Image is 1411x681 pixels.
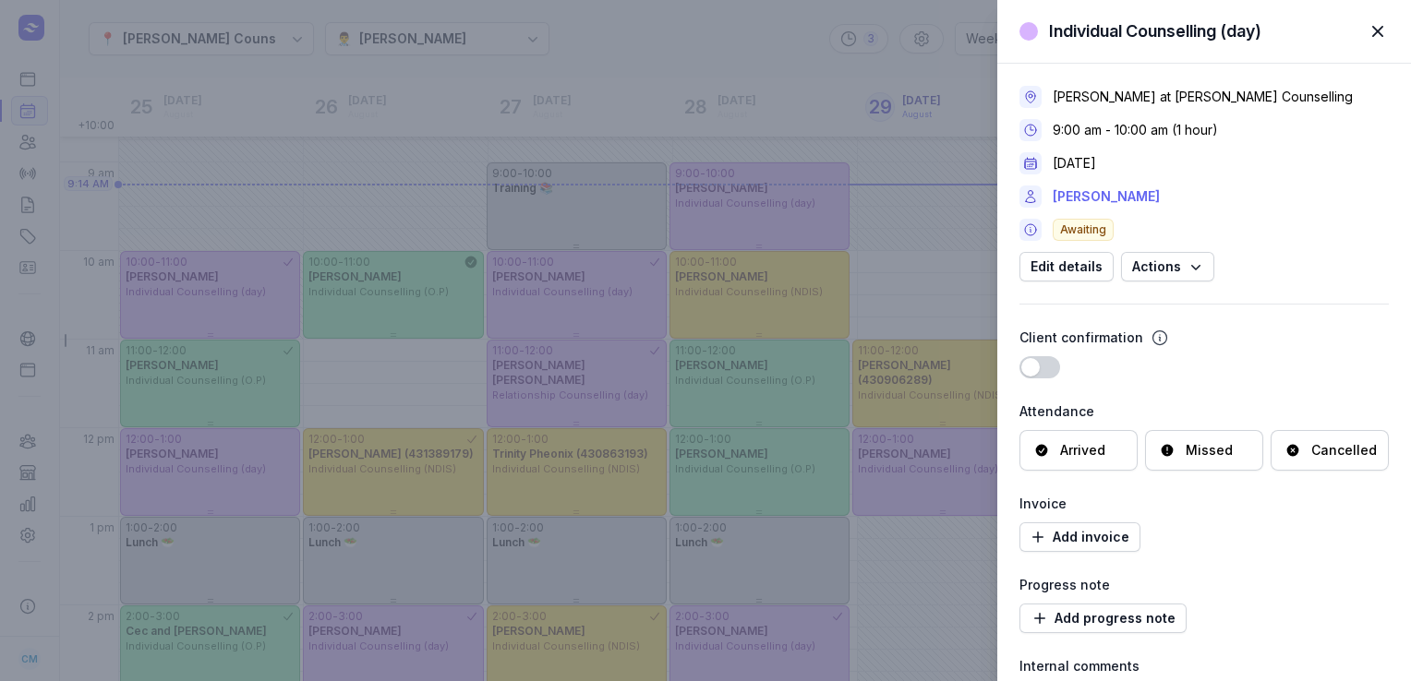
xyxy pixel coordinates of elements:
[1019,327,1143,349] div: Client confirmation
[1053,121,1218,139] div: 9:00 am - 10:00 am (1 hour)
[1132,256,1203,278] span: Actions
[1019,252,1114,281] button: Edit details
[1053,154,1096,173] div: [DATE]
[1311,441,1377,460] div: Cancelled
[1053,219,1114,241] span: Awaiting
[1121,252,1214,281] button: Actions
[1186,441,1233,460] div: Missed
[1031,607,1176,629] span: Add progress note
[1049,20,1261,42] div: Individual Counselling (day)
[1053,88,1353,106] div: [PERSON_NAME] at [PERSON_NAME] Counselling
[1019,400,1389,423] div: Attendance
[1031,256,1103,278] span: Edit details
[1060,441,1105,460] div: Arrived
[1019,493,1389,515] div: Invoice
[1019,655,1389,677] div: Internal comments
[1053,185,1160,208] a: [PERSON_NAME]
[1019,574,1389,596] div: Progress note
[1031,526,1129,548] span: Add invoice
